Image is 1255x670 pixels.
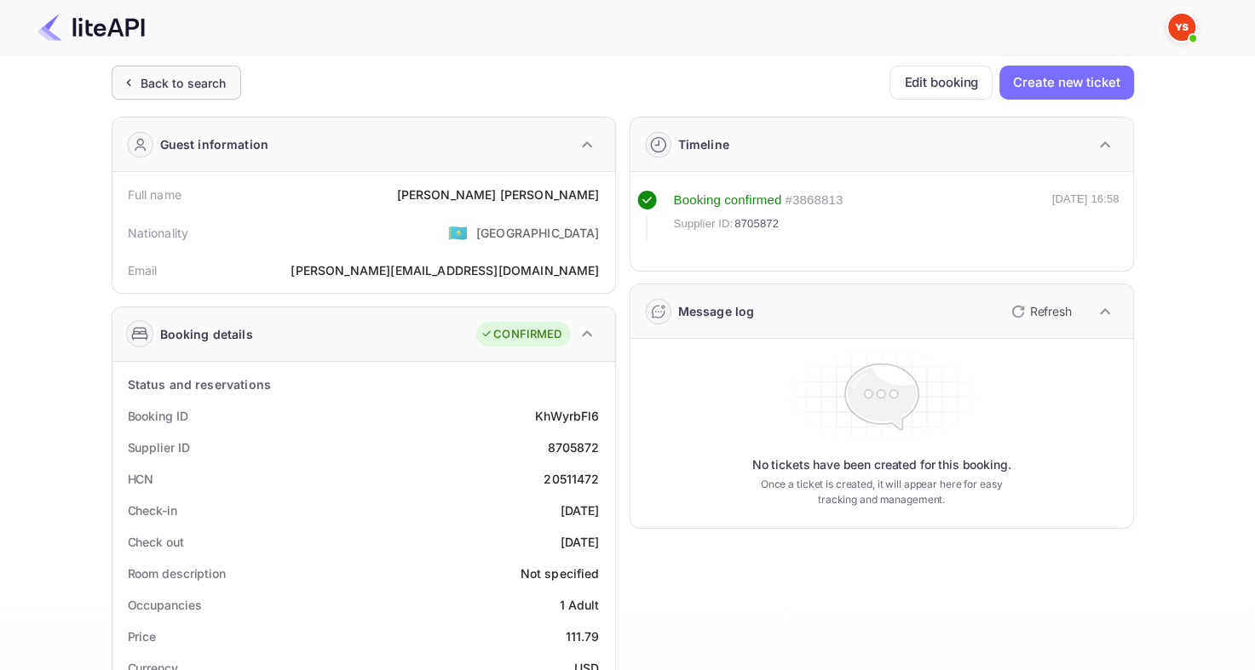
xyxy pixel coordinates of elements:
div: Supplier ID [128,438,190,456]
div: Check-in [128,501,177,519]
button: Edit booking [889,66,993,100]
div: Email [128,261,158,279]
div: 8705872 [547,438,599,456]
div: Guest information [160,135,269,153]
div: Occupancies [128,596,202,614]
div: 20511472 [544,470,599,488]
span: 8705872 [734,215,779,232]
div: Booking ID [128,407,188,425]
div: Booking confirmed [674,191,782,210]
p: Once a ticket is created, it will appear here for easy tracking and management. [747,477,1016,507]
img: Yandex Support [1168,14,1195,41]
div: Nationality [128,224,189,242]
div: Message log [678,302,755,320]
div: Price [128,627,157,645]
div: HCN [128,470,154,488]
div: [DATE] [561,501,600,519]
button: Refresh [1001,298,1079,325]
img: LiteAPI Logo [37,14,145,41]
div: KhWyrbFl6 [535,407,599,425]
div: Full name [128,186,181,203]
div: [PERSON_NAME] [PERSON_NAME] [396,186,599,203]
div: Room description [128,564,226,582]
div: Booking details [160,325,253,343]
div: Back to search [141,74,227,92]
div: [PERSON_NAME][EMAIL_ADDRESS][DOMAIN_NAME] [291,261,599,279]
span: Supplier ID: [674,215,734,232]
div: 1 Adult [559,596,599,614]
div: Status and reservations [128,375,271,393]
p: Refresh [1030,302,1072,320]
div: Timeline [678,135,729,153]
div: CONFIRMED [481,326,561,343]
button: Create new ticket [999,66,1133,100]
div: [DATE] [561,533,600,551]
p: No tickets have been created for this booking. [752,456,1011,473]
div: # 3868813 [785,191,843,210]
div: [DATE] 16:58 [1052,191,1120,240]
div: 111.79 [566,627,600,645]
div: [GEOGRAPHIC_DATA] [476,224,600,242]
span: United States [448,217,468,248]
div: Not specified [521,564,600,582]
div: Check out [128,533,184,551]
